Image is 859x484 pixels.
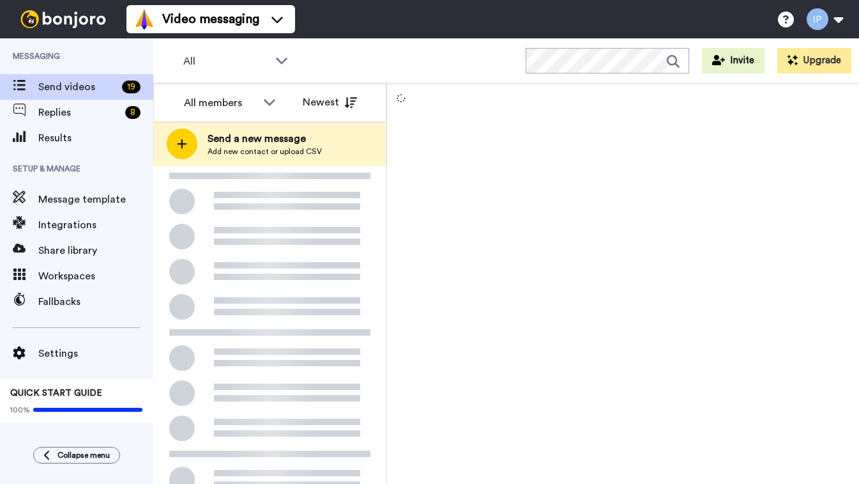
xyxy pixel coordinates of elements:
[38,243,153,258] span: Share library
[208,131,322,146] span: Send a new message
[134,9,155,29] img: vm-color.svg
[184,95,257,111] div: All members
[10,389,102,398] span: QUICK START GUIDE
[38,217,153,233] span: Integrations
[15,10,111,28] img: bj-logo-header-white.svg
[38,130,153,146] span: Results
[208,146,322,157] span: Add new contact or upload CSV
[10,405,30,415] span: 100%
[183,54,269,69] span: All
[122,81,141,93] div: 19
[57,450,110,460] span: Collapse menu
[38,346,153,361] span: Settings
[38,294,153,309] span: Fallbacks
[33,447,120,464] button: Collapse menu
[38,105,120,120] span: Replies
[702,48,764,74] button: Invite
[38,269,153,284] span: Workspaces
[38,192,153,207] span: Message template
[777,48,851,74] button: Upgrade
[162,10,259,28] span: Video messaging
[125,106,141,119] div: 8
[38,79,117,95] span: Send videos
[293,90,367,115] button: Newest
